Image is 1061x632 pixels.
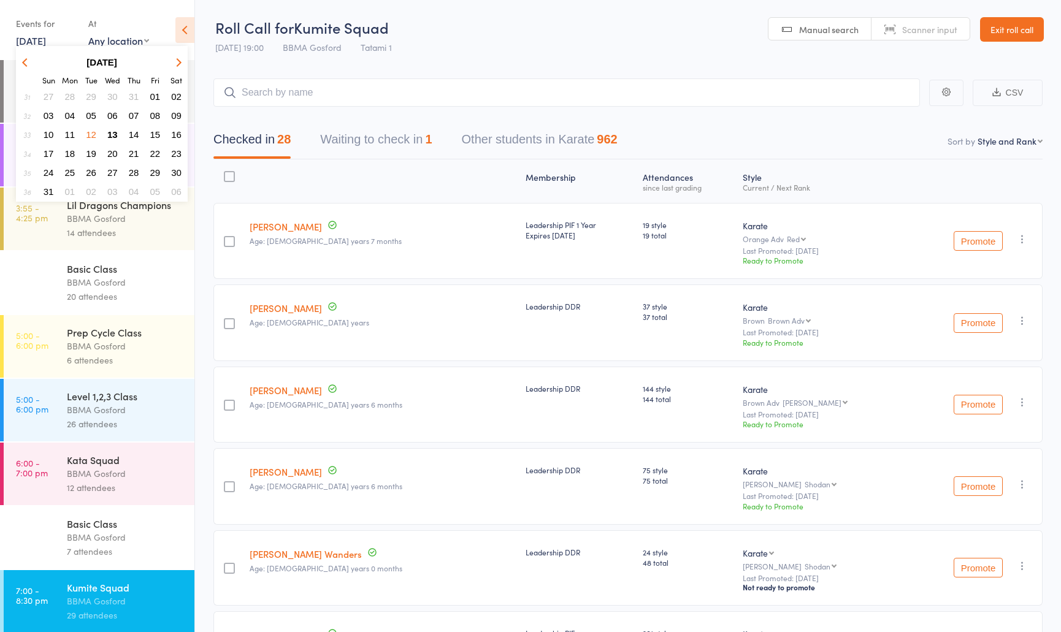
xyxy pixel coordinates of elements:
span: Scanner input [902,23,957,36]
span: 05 [150,186,161,197]
small: Saturday [170,75,182,85]
div: 14 attendees [67,226,184,240]
button: 29 [146,164,165,181]
span: Kumite Squad [294,17,389,37]
em: 32 [23,111,31,121]
span: Age: [DEMOGRAPHIC_DATA] years 7 months [250,235,402,246]
div: BBMA Gosford [67,211,184,226]
div: Brown Adv [768,316,805,324]
span: 01 [65,186,75,197]
span: 24 style [643,547,734,557]
span: Age: [DEMOGRAPHIC_DATA] years 6 months [250,481,402,491]
div: 29 attendees [67,608,184,622]
button: 05 [82,107,101,124]
span: 18 [65,148,75,159]
div: Basic Class [67,517,184,530]
button: 07 [124,107,144,124]
small: Friday [151,75,159,85]
div: Atten­dances [638,165,738,197]
button: 31 [39,183,58,200]
time: 7:00 - 8:30 pm [16,585,48,605]
button: 20 [103,145,122,162]
button: 08 [146,107,165,124]
div: Not ready to promote [743,582,900,592]
span: [DATE] 19:00 [215,41,264,53]
div: Leadership DDR [526,547,633,557]
button: 01 [61,183,80,200]
span: 07 [129,110,139,121]
span: 30 [171,167,182,178]
span: 26 [86,167,96,178]
div: Brown Adv [743,398,900,406]
span: 08 [150,110,161,121]
div: Style [738,165,905,197]
span: 02 [86,186,96,197]
div: Basic Class [67,262,184,275]
button: 06 [103,107,122,124]
div: Brown [743,316,900,324]
button: 14 [124,126,144,143]
button: 30 [167,164,186,181]
button: 23 [167,145,186,162]
div: Current / Next Rank [743,183,900,191]
span: Age: [DEMOGRAPHIC_DATA] years 6 months [250,399,402,409]
small: Last Promoted: [DATE] [743,328,900,337]
button: 18 [61,145,80,162]
button: 06 [167,183,186,200]
div: Ready to Promote [743,419,900,429]
span: 21 [129,148,139,159]
button: 10 [39,126,58,143]
a: [PERSON_NAME] [250,220,322,233]
div: BBMA Gosford [67,530,184,544]
div: Leadership DDR [526,301,633,311]
time: 6:00 - 7:00 pm [16,458,48,478]
div: BBMA Gosford [67,339,184,353]
a: 6:00 -6:45 pmBasic ClassBBMA Gosford7 attendees [4,506,194,569]
div: 12 attendees [67,481,184,495]
button: 13 [103,126,122,143]
div: Leadership PIF 1 Year [526,219,633,240]
div: Leadership DDR [526,383,633,394]
small: Last Promoted: [DATE] [743,410,900,419]
span: 04 [129,186,139,197]
span: 31 [129,91,139,102]
time: 5:00 - 6:00 pm [16,330,48,350]
span: 48 total [643,557,734,568]
div: Lil Dragons Champions [67,198,184,211]
div: Kata Squad [67,453,184,466]
small: Last Promoted: [DATE] [743,246,900,255]
span: 20 [107,148,118,159]
small: Thursday [128,75,140,85]
span: 37 total [643,311,734,322]
button: CSV [973,80,1043,106]
em: 31 [24,92,30,102]
time: 6:00 - 6:45 pm [16,522,48,541]
a: 3:55 -4:25 pmLil Dragons ChampionsBBMA Gosford14 attendees [4,188,194,250]
div: 7 attendees [67,544,184,558]
span: 29 [86,91,96,102]
time: 5:00 - 6:00 pm [16,394,48,414]
a: [PERSON_NAME] [250,384,322,397]
button: 26 [82,164,101,181]
span: Age: [DEMOGRAPHIC_DATA] years 0 months [250,563,402,573]
span: Roll Call for [215,17,294,37]
button: Waiting to check in1 [320,126,432,159]
div: 28 [277,132,291,146]
button: 24 [39,164,58,181]
span: 28 [65,91,75,102]
a: [DATE] [16,34,46,47]
span: 02 [171,91,182,102]
div: Ready to Promote [743,501,900,511]
div: Shodan [805,562,830,570]
span: 06 [171,186,182,197]
time: 3:55 - 4:25 pm [16,203,48,223]
div: Karate [743,465,900,477]
div: Karate [743,301,900,313]
small: Wednesday [105,75,120,85]
span: BBMA Gosford [283,41,342,53]
a: Exit roll call [980,17,1044,42]
em: 33 [23,130,31,140]
button: 11 [61,126,80,143]
span: 144 total [643,394,734,404]
span: 12 [86,129,96,140]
